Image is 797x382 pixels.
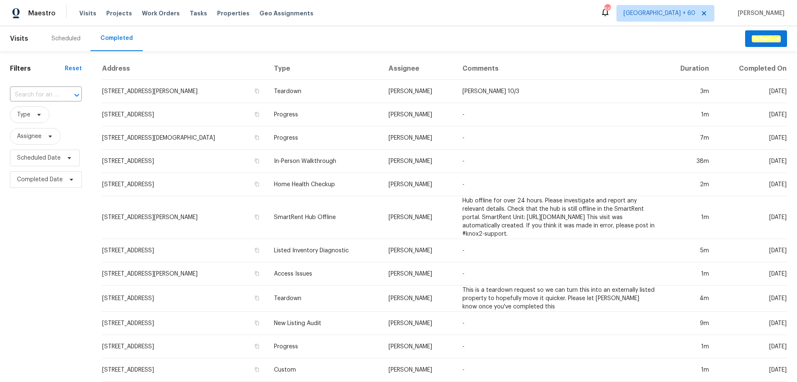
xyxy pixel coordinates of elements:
td: [DATE] [716,239,787,262]
td: [STREET_ADDRESS][PERSON_NAME] [102,262,267,286]
td: [STREET_ADDRESS] [102,286,267,312]
span: Projects [106,9,132,17]
div: Reset [65,64,82,73]
td: [DATE] [716,262,787,286]
td: [STREET_ADDRESS] [102,358,267,382]
th: Comments [456,58,661,80]
td: 2m [661,173,716,196]
td: [DATE] [716,196,787,239]
button: Copy Address [253,343,261,350]
th: Duration [661,58,716,80]
span: [PERSON_NAME] [734,9,785,17]
button: Copy Address [253,319,261,327]
td: SmartRent Hub Offline [267,196,382,239]
div: Completed [100,34,133,42]
td: [PERSON_NAME] [382,80,456,103]
td: [STREET_ADDRESS] [102,239,267,262]
td: Progress [267,126,382,150]
td: 3m [661,80,716,103]
button: Copy Address [253,270,261,277]
button: Copy Address [253,180,261,188]
td: [STREET_ADDRESS] [102,103,267,126]
td: [PERSON_NAME] [382,335,456,358]
td: In-Person Walkthrough [267,150,382,173]
span: Assignee [17,132,42,140]
td: [DATE] [716,103,787,126]
td: Teardown [267,286,382,312]
button: Copy Address [253,111,261,118]
td: Hub offline for over 24 hours. Please investigate and report any relevant details. Check that the... [456,196,661,239]
span: [GEOGRAPHIC_DATA] + 60 [623,9,695,17]
td: 9m [661,312,716,335]
td: [PERSON_NAME] [382,358,456,382]
td: Teardown [267,80,382,103]
td: [PERSON_NAME] [382,196,456,239]
td: [DATE] [716,80,787,103]
td: Access Issues [267,262,382,286]
span: Geo Assignments [259,9,313,17]
td: [PERSON_NAME] 10/3 [456,80,661,103]
td: [DATE] [716,173,787,196]
td: - [456,126,661,150]
th: Address [102,58,267,80]
td: - [456,262,661,286]
td: 1m [661,262,716,286]
em: Schedule [752,35,780,42]
td: Home Health Checkup [267,173,382,196]
button: Copy Address [253,134,261,141]
input: Search for an address... [10,89,59,101]
th: Type [267,58,382,80]
span: Completed Date [17,175,63,184]
td: - [456,103,661,126]
th: Assignee [382,58,456,80]
td: - [456,312,661,335]
button: Copy Address [253,87,261,95]
td: 38m [661,150,716,173]
td: [DATE] [716,126,787,150]
td: Custom [267,358,382,382]
td: [STREET_ADDRESS][DEMOGRAPHIC_DATA] [102,126,267,150]
td: 7m [661,126,716,150]
td: [PERSON_NAME] [382,239,456,262]
td: [DATE] [716,150,787,173]
span: Work Orders [142,9,180,17]
td: Listed Inventory Diagnostic [267,239,382,262]
td: [STREET_ADDRESS] [102,312,267,335]
div: Scheduled [51,35,81,43]
td: - [456,358,661,382]
button: Copy Address [253,246,261,254]
td: [DATE] [716,286,787,312]
td: Progress [267,103,382,126]
button: Copy Address [253,157,261,165]
td: 1m [661,358,716,382]
td: Progress [267,335,382,358]
span: Scheduled Date [17,154,61,162]
td: [PERSON_NAME] [382,262,456,286]
span: Visits [79,9,96,17]
td: 5m [661,239,716,262]
td: - [456,173,661,196]
button: Copy Address [253,366,261,373]
td: [PERSON_NAME] [382,103,456,126]
button: Schedule [745,30,787,47]
td: [DATE] [716,335,787,358]
td: - [456,239,661,262]
td: [PERSON_NAME] [382,126,456,150]
th: Completed On [716,58,787,80]
h1: Filters [10,64,65,73]
td: [PERSON_NAME] [382,150,456,173]
span: Type [17,111,30,119]
button: Open [71,89,83,101]
td: [STREET_ADDRESS] [102,173,267,196]
button: Copy Address [253,294,261,302]
td: - [456,335,661,358]
td: [DATE] [716,312,787,335]
td: [STREET_ADDRESS] [102,150,267,173]
td: [DATE] [716,358,787,382]
span: Visits [10,30,28,48]
span: Maestro [28,9,56,17]
td: - [456,150,661,173]
div: 667 [604,5,610,13]
td: [STREET_ADDRESS] [102,335,267,358]
td: [STREET_ADDRESS][PERSON_NAME] [102,80,267,103]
